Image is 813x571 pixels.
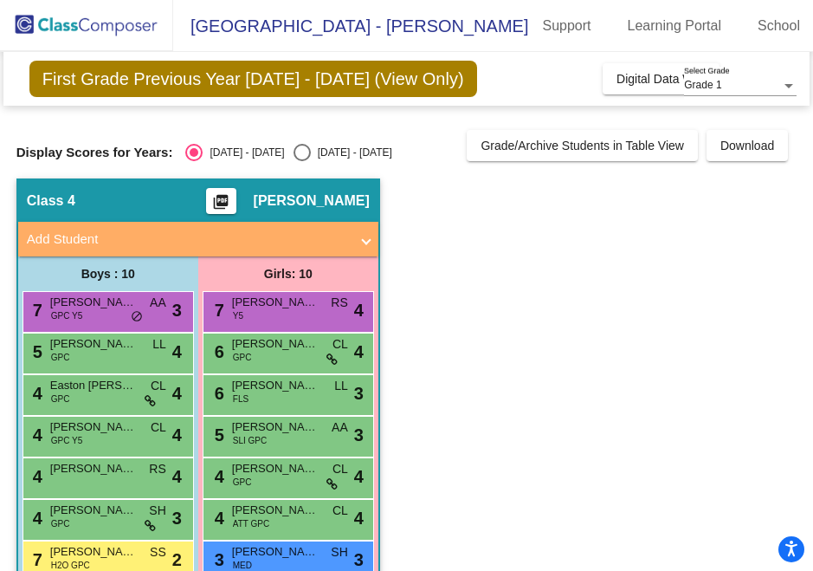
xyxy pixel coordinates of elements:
span: 3 [210,550,224,569]
button: Grade/Archive Students in Table View [467,130,698,161]
span: 3 [354,422,364,448]
span: [PERSON_NAME] [PERSON_NAME] [50,502,137,519]
span: [GEOGRAPHIC_DATA] - [PERSON_NAME] [173,12,528,40]
span: [PERSON_NAME] [50,460,137,477]
span: CL [332,335,348,354]
span: GPC [51,351,70,364]
div: Girls: 10 [198,256,378,291]
span: 4 [210,509,224,528]
span: [PERSON_NAME] [232,502,319,519]
span: Easton [PERSON_NAME] [50,377,137,394]
span: RS [149,460,165,478]
mat-radio-group: Select an option [185,144,391,161]
span: [PERSON_NAME] [232,543,319,561]
span: 6 [210,342,224,361]
span: SS [150,543,166,561]
span: 3 [172,505,182,531]
span: 4 [210,467,224,486]
span: GPC [51,517,70,530]
span: 7 [29,550,42,569]
a: Learning Portal [614,12,736,40]
span: 4 [354,505,364,531]
span: LL [334,377,348,395]
span: [PERSON_NAME] [50,543,137,561]
span: [PERSON_NAME] [232,335,319,353]
span: Class 4 [27,192,75,210]
span: 4 [29,425,42,444]
span: 4 [172,422,182,448]
button: Download [707,130,788,161]
span: AA [332,419,348,437]
span: GPC [51,393,70,406]
span: 4 [29,509,42,528]
span: GPC [233,476,252,489]
span: [PERSON_NAME] Wisenreder [50,419,137,436]
span: Y5 [233,309,243,322]
span: [PERSON_NAME] [50,335,137,353]
span: CL [151,377,166,395]
span: 4 [172,380,182,406]
span: [PERSON_NAME] [232,294,319,311]
button: Print Students Details [206,188,236,214]
div: [DATE] - [DATE] [311,145,392,160]
span: Digital Data Wall [616,72,706,86]
span: AA [150,294,166,312]
span: 4 [172,339,182,365]
span: 7 [210,301,224,320]
span: LL [152,335,166,354]
span: 5 [29,342,42,361]
span: SH [149,502,165,520]
span: Download [720,139,774,152]
span: [PERSON_NAME] [232,460,319,477]
span: 4 [354,464,364,490]
span: First Grade Previous Year [DATE] - [DATE] (View Only) [29,61,477,97]
mat-icon: picture_as_pdf [210,193,231,217]
span: SLI GPC [233,434,267,447]
span: [PERSON_NAME] [232,377,319,394]
span: GPC Y5 [51,309,83,322]
span: 4 [172,464,182,490]
span: Grade/Archive Students in Table View [481,139,684,152]
span: 3 [354,380,364,406]
span: 3 [172,297,182,323]
button: Digital Data Wall [603,63,719,94]
span: do_not_disturb_alt [131,310,143,324]
span: [PERSON_NAME] [50,294,137,311]
a: Support [528,12,604,40]
span: FLS [233,393,248,406]
span: 5 [210,425,224,444]
mat-panel-title: Add Student [27,230,349,250]
span: CL [151,419,166,437]
span: CL [332,502,348,520]
span: Display Scores for Years: [16,145,173,160]
span: [PERSON_NAME] [254,192,370,210]
span: GPC [233,351,252,364]
span: 6 [210,384,224,403]
mat-expansion-panel-header: Add Student [18,222,378,256]
span: ATT GPC [233,517,269,530]
span: GPC Y5 [51,434,83,447]
span: [PERSON_NAME] [232,419,319,436]
span: SH [331,543,347,561]
span: 4 [29,384,42,403]
span: 4 [354,339,364,365]
span: CL [332,460,348,478]
span: RS [331,294,347,312]
span: 4 [29,467,42,486]
span: Grade 1 [684,79,721,91]
div: Boys : 10 [18,256,198,291]
span: 7 [29,301,42,320]
div: [DATE] - [DATE] [203,145,284,160]
span: 4 [354,297,364,323]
